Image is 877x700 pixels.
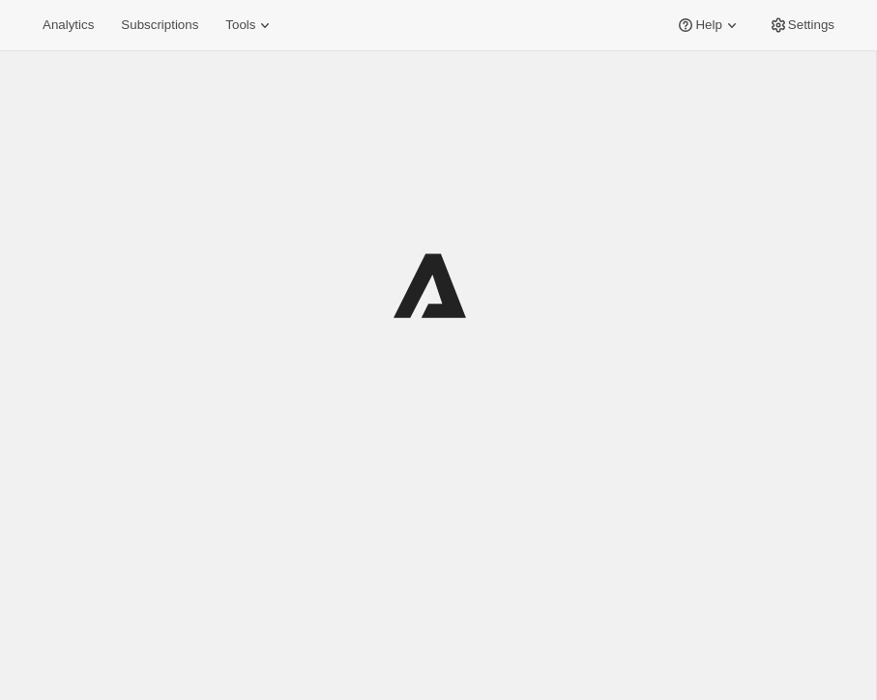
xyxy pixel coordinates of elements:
button: Subscriptions [109,12,210,39]
button: Analytics [31,12,105,39]
button: Settings [757,12,846,39]
span: Subscriptions [121,17,198,33]
span: Tools [225,17,255,33]
button: Help [664,12,752,39]
span: Analytics [43,17,94,33]
button: Tools [214,12,286,39]
span: Help [695,17,721,33]
span: Settings [788,17,834,33]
